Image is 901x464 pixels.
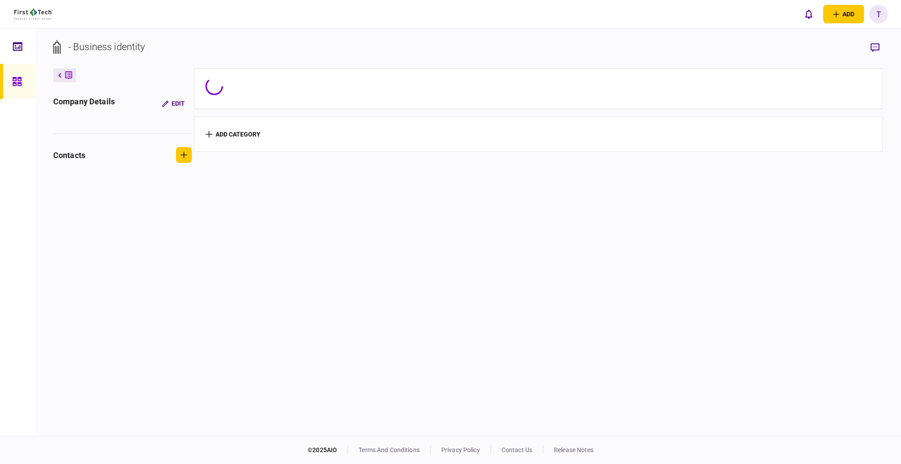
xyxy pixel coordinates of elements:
[502,446,532,453] a: contact us
[799,5,818,23] button: open notifications list
[308,446,348,455] div: © 2025 AIO
[68,40,145,54] div: - Business identity
[359,446,420,453] a: terms and conditions
[53,96,115,111] div: company details
[205,131,260,138] button: add category
[53,149,85,161] div: contacts
[155,96,192,111] button: Edit
[441,446,480,453] a: privacy policy
[554,446,593,453] a: release notes
[823,5,864,23] button: open adding identity options
[869,5,888,23] button: T
[14,8,53,20] img: client company logo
